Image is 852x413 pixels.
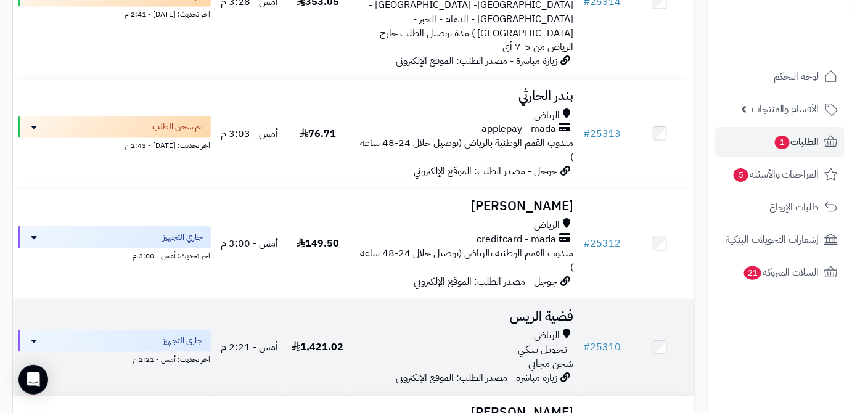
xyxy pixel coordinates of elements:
[584,236,621,251] a: #25312
[732,166,819,183] span: المراجعات والأسئلة
[18,7,211,20] div: اخر تحديث: [DATE] - 2:41 م
[535,329,560,343] span: الرياض
[584,340,591,354] span: #
[715,192,845,222] a: طلبات الإرجاع
[715,160,845,189] a: المراجعات والأسئلة5
[715,127,845,157] a: الطلبات1
[396,370,558,385] span: زيارة مباشرة - مصدر الطلب: الموقع الإلكتروني
[18,365,48,395] div: Open Intercom Messenger
[518,343,568,357] span: تـحـويـل بـنـكـي
[357,89,574,103] h3: بندر الحارثي
[477,232,557,247] span: creditcard - mada
[18,352,211,365] div: اخر تحديث: أمس - 2:21 م
[715,258,845,287] a: السلات المتروكة21
[300,126,336,141] span: 76.71
[726,231,819,248] span: إشعارات التحويلات البنكية
[221,340,278,354] span: أمس - 2:21 م
[221,126,278,141] span: أمس - 3:03 م
[774,135,790,149] span: 1
[769,198,819,216] span: طلبات الإرجاع
[774,133,819,150] span: الطلبات
[743,266,761,280] span: 21
[768,24,840,50] img: logo-2.png
[715,225,845,255] a: إشعارات التحويلات البنكية
[535,108,560,123] span: الرياض
[535,218,560,232] span: الرياض
[584,236,591,251] span: #
[584,126,621,141] a: #25313
[752,100,819,118] span: الأقسام والمنتجات
[715,62,845,91] a: لوحة التحكم
[361,246,574,275] span: مندوب القمم الوطنية بالرياض (توصيل خلال 24-48 ساعه )
[733,168,748,182] span: 5
[361,136,574,165] span: مندوب القمم الوطنية بالرياض (توصيل خلال 24-48 ساعه )
[163,335,203,347] span: جاري التجهيز
[163,231,203,243] span: جاري التجهيز
[18,138,211,151] div: اخر تحديث: [DATE] - 2:43 م
[153,121,203,133] span: تم شحن الطلب
[414,274,558,289] span: جوجل - مصدر الطلب: الموقع الإلكتروني
[529,356,574,371] span: شحن مجاني
[482,122,557,136] span: applepay - mada
[414,164,558,179] span: جوجل - مصدر الطلب: الموقع الإلكتروني
[584,340,621,354] a: #25310
[357,309,574,324] h3: فضية الريس
[18,248,211,261] div: اخر تحديث: أمس - 3:00 م
[743,264,819,281] span: السلات المتروكة
[357,199,574,213] h3: [PERSON_NAME]
[584,126,591,141] span: #
[396,54,558,68] span: زيارة مباشرة - مصدر الطلب: الموقع الإلكتروني
[221,236,278,251] span: أمس - 3:00 م
[292,340,343,354] span: 1,421.02
[774,68,819,85] span: لوحة التحكم
[297,236,339,251] span: 149.50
